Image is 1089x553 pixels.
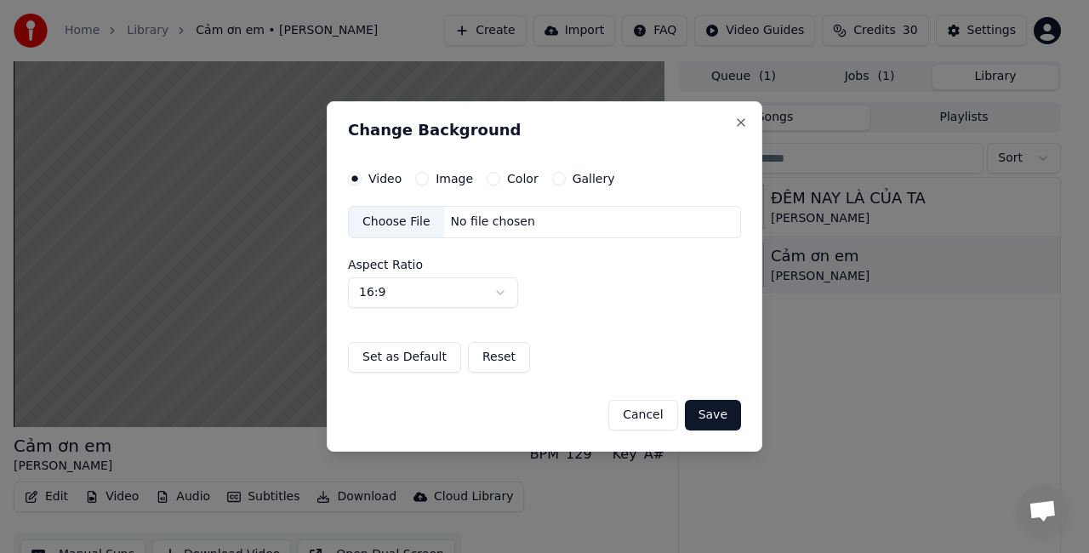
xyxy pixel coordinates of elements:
[368,173,402,185] label: Video
[348,123,741,138] h2: Change Background
[349,207,444,237] div: Choose File
[348,342,461,373] button: Set as Default
[436,173,473,185] label: Image
[348,259,741,271] label: Aspect Ratio
[685,400,741,430] button: Save
[468,342,530,373] button: Reset
[608,400,677,430] button: Cancel
[507,173,539,185] label: Color
[444,214,542,231] div: No file chosen
[573,173,615,185] label: Gallery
